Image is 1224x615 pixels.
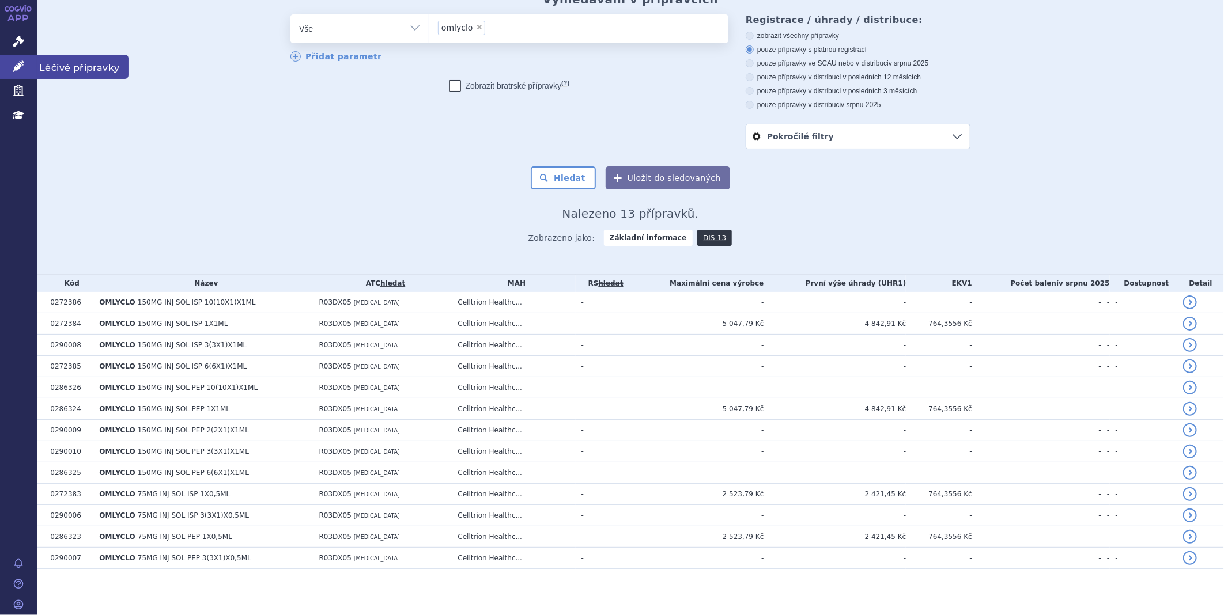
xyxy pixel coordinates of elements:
[697,230,732,246] a: DIS-13
[764,462,906,484] td: -
[138,320,228,328] span: 150MG INJ SOL ISP 1X1ML
[1110,335,1178,356] td: -
[354,321,400,327] span: [MEDICAL_DATA]
[561,79,569,87] abbr: (?)
[313,275,452,292] th: ATC
[319,405,352,413] span: R03DX05
[354,555,400,561] span: [MEDICAL_DATA]
[99,511,135,519] span: OMLYCLO
[972,398,1101,420] td: -
[972,505,1101,526] td: -
[972,548,1101,569] td: -
[906,356,972,377] td: -
[906,335,972,356] td: -
[630,462,764,484] td: -
[1177,275,1224,292] th: Detail
[1183,551,1197,565] a: detail
[99,320,135,328] span: OMLYCLO
[354,385,400,391] span: [MEDICAL_DATA]
[1101,441,1110,462] td: -
[44,398,93,420] td: 0286324
[576,313,630,335] td: -
[354,342,400,348] span: [MEDICAL_DATA]
[93,275,313,292] th: Název
[138,490,230,498] span: 75MG INJ SOL ISP 1X0,5ML
[630,441,764,462] td: -
[99,341,135,349] span: OMLYCLO
[972,420,1101,441] td: -
[44,420,93,441] td: 0290009
[972,313,1101,335] td: -
[1183,317,1197,331] a: detail
[319,298,352,306] span: R03DX05
[972,484,1101,505] td: -
[1101,484,1110,505] td: -
[1110,275,1178,292] th: Dostupnost
[1183,402,1197,416] a: detail
[319,384,352,392] span: R03DX05
[319,533,352,541] span: R03DX05
[576,505,630,526] td: -
[44,441,93,462] td: 0290010
[764,377,906,398] td: -
[630,356,764,377] td: -
[906,526,972,548] td: 764,3556 Kč
[452,441,576,462] td: Celltrion Healthc...
[1101,313,1110,335] td: -
[476,24,483,31] span: ×
[1110,292,1178,313] td: -
[449,80,570,92] label: Zobrazit bratrské přípravky
[99,554,135,562] span: OMLYCLO
[746,100,970,109] label: pouze přípravky v distribuci
[606,166,730,189] button: Uložit do sledovaných
[906,275,972,292] th: EKV1
[630,335,764,356] td: -
[138,341,247,349] span: 150MG INJ SOL ISP 3(3X1)X1ML
[1110,548,1178,569] td: -
[906,505,972,526] td: -
[319,554,352,562] span: R03DX05
[138,362,247,370] span: 150MG INJ SOL ISP 6(6X1)X1ML
[380,279,405,287] a: hledat
[576,275,630,292] th: RS
[138,298,256,306] span: 150MG INJ SOL ISP 10(10X1)X1ML
[1110,462,1178,484] td: -
[576,377,630,398] td: -
[354,363,400,370] span: [MEDICAL_DATA]
[906,548,972,569] td: -
[630,377,764,398] td: -
[906,420,972,441] td: -
[452,356,576,377] td: Celltrion Healthc...
[576,356,630,377] td: -
[576,548,630,569] td: -
[746,124,970,149] a: Pokročilé filtry
[576,420,630,441] td: -
[1101,377,1110,398] td: -
[138,554,251,562] span: 75MG INJ SOL PEP 3(3X1)X0,5ML
[1183,338,1197,352] a: detail
[319,469,352,477] span: R03DX05
[44,292,93,313] td: 0272386
[99,469,135,477] span: OMLYCLO
[764,292,906,313] td: -
[354,449,400,455] span: [MEDICAL_DATA]
[746,45,970,54] label: pouze přípravky s platnou registrací
[1183,359,1197,373] a: detail
[1101,526,1110,548] td: -
[44,377,93,398] td: 0286326
[576,526,630,548] td: -
[44,275,93,292] th: Kód
[746,14,970,25] h3: Registrace / úhrady / distribuce:
[44,462,93,484] td: 0286325
[138,384,258,392] span: 150MG INJ SOL PEP 10(10X1)X1ML
[452,484,576,505] td: Celltrion Healthc...
[1183,508,1197,522] a: detail
[764,335,906,356] td: -
[764,548,906,569] td: -
[138,447,249,455] span: 150MG INJ SOL PEP 3(3X1)X1ML
[562,207,699,221] span: Nalezeno 13 přípravků.
[1183,466,1197,480] a: detail
[764,441,906,462] td: -
[746,59,970,68] label: pouze přípravky ve SCAU nebo v distribuci
[972,462,1101,484] td: -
